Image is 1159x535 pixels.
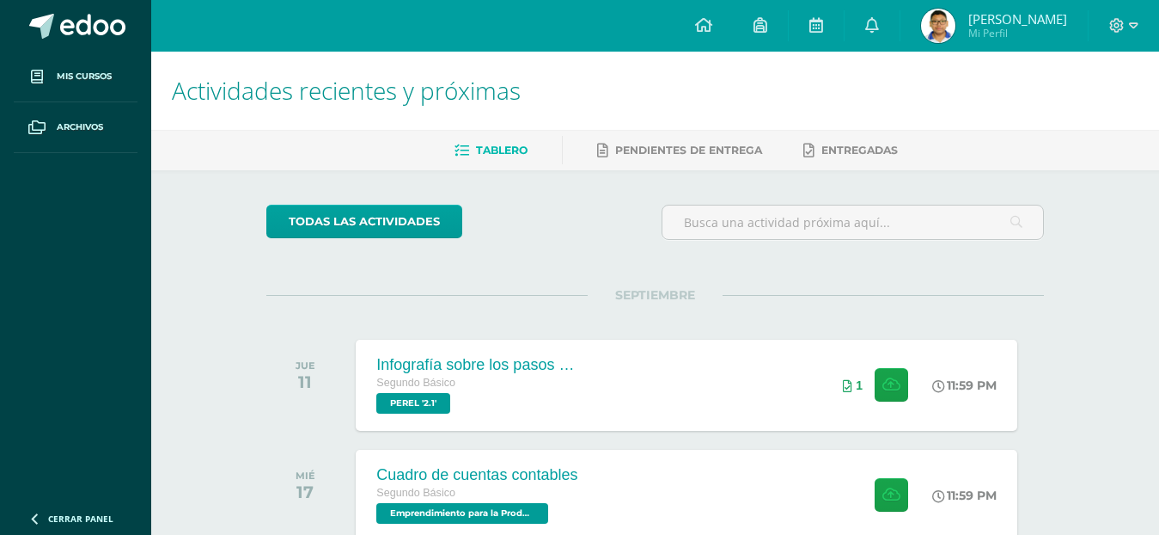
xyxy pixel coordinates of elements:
span: Mi Perfil [968,26,1067,40]
div: Infografía sobre los pasos para una buena confesión [376,356,583,374]
span: Cerrar panel [48,513,113,525]
span: Segundo Básico [376,377,455,389]
input: Busca una actividad próxima aquí... [662,206,1043,239]
div: 11:59 PM [932,378,997,393]
span: Entregadas [821,144,898,157]
span: Emprendimiento para la Productividad '2.1' [376,503,548,524]
a: Pendientes de entrega [597,137,762,164]
div: MIÉ [296,470,315,482]
span: Archivos [57,120,103,134]
div: Archivos entregados [843,378,863,392]
span: Tablero [476,144,528,157]
div: JUE [296,360,315,372]
div: Cuadro de cuentas contables [376,466,577,484]
span: Segundo Básico [376,487,455,499]
a: Archivos [14,102,137,153]
a: Entregadas [803,137,898,164]
span: PEREL '2.1' [376,393,450,414]
span: 1 [856,378,863,392]
span: [PERSON_NAME] [968,10,1067,28]
div: 17 [296,482,315,502]
div: 11:59 PM [932,488,997,503]
img: 11423d0254422d507ad74bd59cea7605.png [921,9,955,43]
span: Mis cursos [57,70,112,83]
div: 11 [296,372,315,392]
a: Tablero [454,137,528,164]
span: Actividades recientes y próximas [172,74,521,107]
span: SEPTIEMBRE [588,287,723,303]
a: todas las Actividades [266,205,462,238]
a: Mis cursos [14,52,137,102]
span: Pendientes de entrega [615,144,762,157]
